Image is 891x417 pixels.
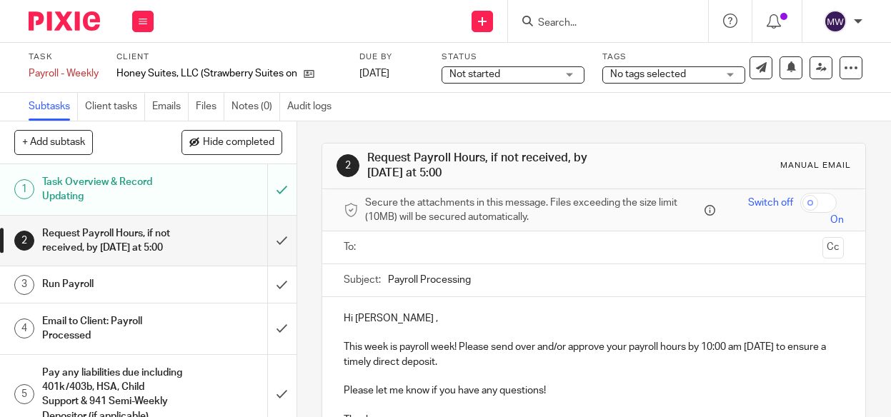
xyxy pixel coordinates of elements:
button: Cc [822,237,844,258]
a: Audit logs [287,93,339,121]
span: Not started [449,69,500,79]
p: Honey Suites, LLC (Strawberry Suites on Main) [116,66,297,81]
span: Switch off [748,196,793,210]
div: Manual email [780,160,851,171]
label: Task [29,51,99,63]
a: Subtasks [29,93,78,121]
div: 5 [14,384,34,404]
p: Please let me know if you have any questions! [344,369,844,398]
label: Status [442,51,584,63]
div: Payroll - Weekly [29,66,99,81]
p: Hi [PERSON_NAME] , [344,311,844,326]
label: Due by [359,51,424,63]
a: Emails [152,93,189,121]
button: Hide completed [181,130,282,154]
a: Client tasks [85,93,145,121]
h1: Task Overview & Record Updating [42,171,183,208]
p: This week is payroll week! Please send over and/or approve your payroll hours by 10:00 am [DATE] ... [344,326,844,369]
label: To: [344,240,359,254]
img: svg%3E [824,10,847,33]
h1: Request Payroll Hours, if not received, by [DATE] at 5:00 [367,151,624,181]
h1: Run Payroll [42,273,183,295]
a: Files [196,93,224,121]
a: Notes (0) [232,93,280,121]
div: 4 [14,318,34,338]
span: No tags selected [610,69,686,79]
h1: Request Payroll Hours, if not received, by [DATE] at 5:00 [42,223,183,259]
span: Secure the attachments in this message. Files exceeding the size limit (10MB) will be secured aut... [365,196,701,225]
input: Search [537,17,665,30]
label: Tags [602,51,745,63]
label: Client [116,51,342,63]
h1: Email to Client: Payroll Processed [42,311,183,347]
div: 2 [14,231,34,251]
span: On [830,213,844,227]
div: 3 [14,275,34,295]
div: 1 [14,179,34,199]
button: + Add subtask [14,130,93,154]
span: [DATE] [359,69,389,79]
span: Hide completed [203,137,274,149]
label: Subject: [344,273,381,287]
div: 2 [337,154,359,177]
img: Pixie [29,11,100,31]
